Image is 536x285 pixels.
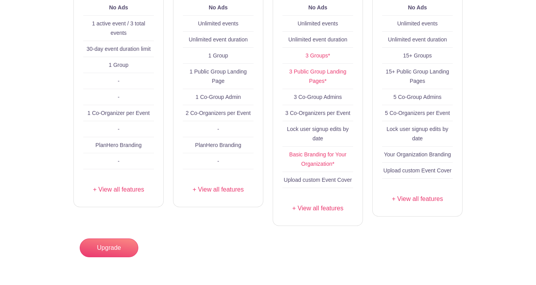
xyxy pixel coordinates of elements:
span: 1 Co-Group Admin [196,94,241,100]
b: No Ads [408,4,427,11]
span: Unlimited event duration [189,36,248,43]
span: 15+ Public Group Landing Pages [386,68,449,84]
span: 1 Public Group Landing Page [189,68,247,84]
span: Unlimited event duration [388,36,447,43]
span: - [217,158,219,164]
a: Upgrade [80,238,138,257]
span: - [118,158,120,164]
span: 5 Co-Group Admins [393,94,441,100]
span: 3 Co-Organizers per Event [285,110,350,116]
b: No Ads [109,4,128,11]
a: + View all features [382,194,453,204]
a: + View all features [282,204,353,213]
span: PlanHero Branding [95,142,141,148]
span: Lock user signup edits by date [387,126,448,142]
span: 3 Co-Group Admins [294,94,342,100]
span: 2 Co-Organizers per Event [186,110,251,116]
span: 15+ Groups [403,52,432,59]
span: - [217,126,219,132]
a: + View all features [83,185,154,194]
a: + View all features [183,185,254,194]
a: 3 Public Group Landing Pages* [289,68,346,84]
span: 1 active event / 3 total events [92,20,145,36]
span: 1 Group [109,62,129,68]
span: 1 Co-Organizer per Event [88,110,150,116]
span: Lock user signup edits by date [287,126,349,142]
b: No Ads [209,4,227,11]
b: No Ads [308,4,327,11]
span: Unlimited event duration [288,36,347,43]
a: 3 Groups* [306,52,330,59]
span: Upload custom Event Cover [284,177,352,183]
span: PlanHero Branding [195,142,241,148]
span: - [118,126,120,132]
span: Upload custom Event Cover [383,167,451,174]
span: Unlimited events [397,20,438,27]
span: - [118,78,120,84]
span: Unlimited events [198,20,239,27]
span: - [118,94,120,100]
span: Your Organization Branding [384,151,451,158]
span: 5 Co-Organizers per Event [385,110,450,116]
span: 30-day event duration limit [86,46,150,52]
a: Basic Branding for Your Organization* [289,151,346,167]
span: 1 Group [208,52,228,59]
span: Unlimited events [298,20,338,27]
